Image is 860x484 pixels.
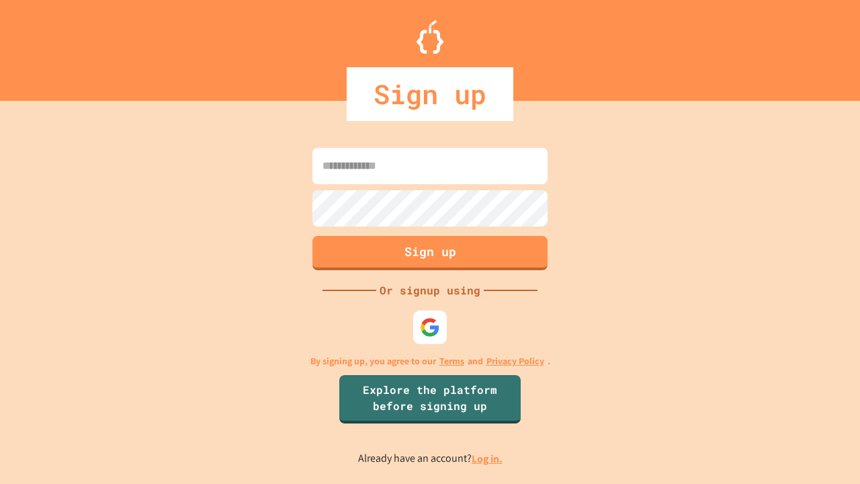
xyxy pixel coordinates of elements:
[417,20,443,54] img: Logo.svg
[358,450,503,467] p: Already have an account?
[420,317,440,337] img: google-icon.svg
[312,236,548,270] button: Sign up
[339,375,521,424] a: Explore the platform before signing up
[376,282,484,298] div: Or signup using
[310,354,550,368] p: By signing up, you agree to our and .
[439,354,464,368] a: Terms
[486,354,544,368] a: Privacy Policy
[472,452,503,466] a: Log in.
[347,67,513,121] div: Sign up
